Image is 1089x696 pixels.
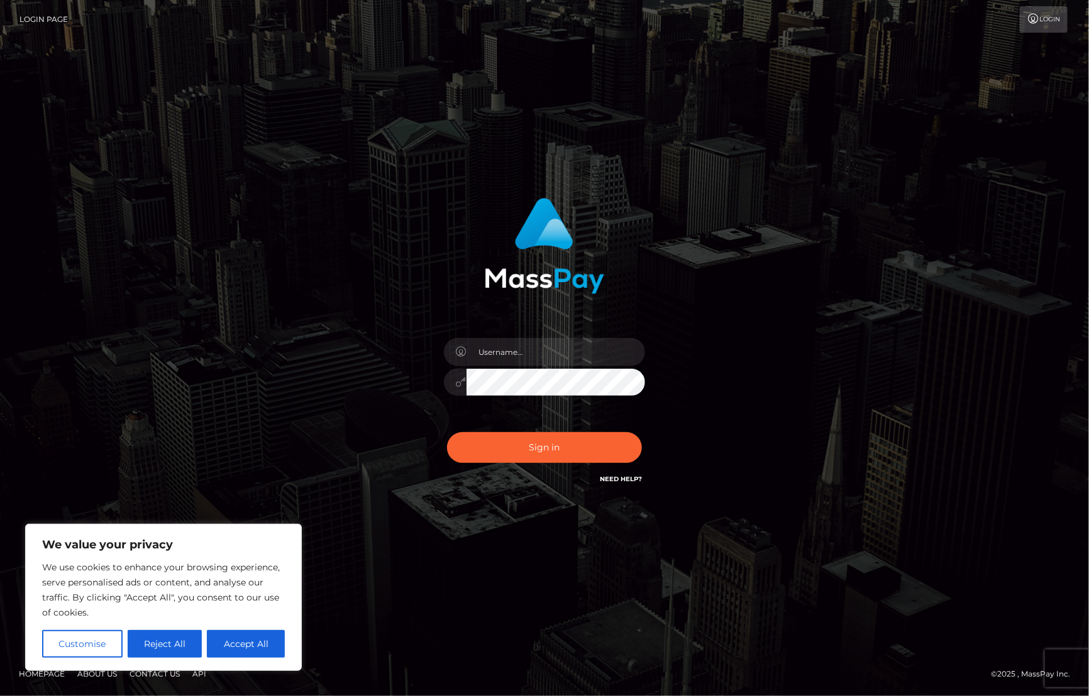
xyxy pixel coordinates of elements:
[42,560,285,620] p: We use cookies to enhance your browsing experience, serve personalised ads or content, and analys...
[25,524,302,671] div: We value your privacy
[991,667,1080,681] div: © 2025 , MassPay Inc.
[207,630,285,658] button: Accept All
[42,630,123,658] button: Customise
[42,537,285,552] p: We value your privacy
[447,432,642,463] button: Sign in
[124,664,185,683] a: Contact Us
[14,664,70,683] a: Homepage
[128,630,202,658] button: Reject All
[19,6,68,33] a: Login Page
[1020,6,1068,33] a: Login
[467,338,645,366] input: Username...
[600,475,642,483] a: Need Help?
[72,664,122,683] a: About Us
[485,198,604,294] img: MassPay Login
[187,664,211,683] a: API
